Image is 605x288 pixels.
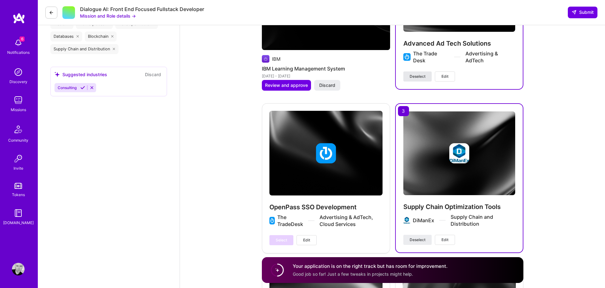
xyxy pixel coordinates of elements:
[10,263,26,275] a: User Avatar
[49,10,54,15] i: icon LeftArrowDark
[435,235,455,245] button: Edit
[143,71,163,78] button: Discard
[12,191,25,198] div: Tokens
[297,235,317,245] button: Edit
[50,31,82,42] div: Databases
[14,183,22,189] img: tokens
[77,35,79,38] i: icon Close
[403,111,515,195] img: cover
[403,53,411,61] img: Company logo
[314,80,340,91] button: Discard
[410,74,425,79] span: Deselect
[9,78,27,85] div: Discovery
[435,71,455,82] button: Edit
[441,74,448,79] span: Edit
[293,263,447,269] h4: Your application is on the right track but has room for improvement.
[403,39,515,48] h4: Advanced Ad Tech Solutions
[449,143,469,163] img: Company logo
[403,203,515,211] h4: Supply Chain Optimization Tools
[410,237,425,243] span: Deselect
[272,56,280,62] div: IBM
[12,94,25,106] img: teamwork
[439,220,446,221] img: divider
[319,82,335,88] span: Discard
[89,85,94,90] i: Reject
[3,219,34,226] div: [DOMAIN_NAME]
[303,237,310,243] span: Edit
[262,55,269,63] img: Company logo
[262,80,311,91] button: Review and approve
[80,13,136,19] button: Mission and Role details →
[293,271,413,277] span: Good job so far! Just a few tweaks in projects might help.
[80,85,85,90] i: Accept
[572,10,577,15] i: icon SendLight
[12,37,25,49] img: bell
[85,31,117,42] div: Blockchain
[12,66,25,78] img: discovery
[55,71,107,78] div: Suggested industries
[403,235,432,245] button: Deselect
[58,85,77,90] span: Consulting
[403,71,432,82] button: Deselect
[572,9,594,15] span: Submit
[568,7,597,18] button: Submit
[262,73,390,79] div: [DATE] - [DATE]
[80,6,204,13] div: Dialogue AI: Front End Focused Fullstack Developer
[403,217,410,224] img: Company logo
[12,207,25,219] img: guide book
[55,72,60,77] i: icon SuggestedTeams
[413,213,515,227] div: DiManEx Supply Chain and Distribution
[8,137,28,144] div: Community
[265,82,308,88] span: Review and approve
[11,122,26,137] img: Community
[14,165,23,172] div: Invite
[7,49,30,56] div: Notifications
[12,152,25,165] img: Invite
[413,50,515,64] div: The Trade Desk Advertising & AdTech
[20,37,25,42] span: 6
[12,263,25,275] img: User Avatar
[441,237,448,243] span: Edit
[50,44,118,54] div: Supply Chain and Distribution
[262,65,390,73] h4: IBM Learning Management System
[111,35,114,38] i: icon Close
[113,48,115,50] i: icon Close
[11,106,26,113] div: Missions
[13,13,25,24] img: logo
